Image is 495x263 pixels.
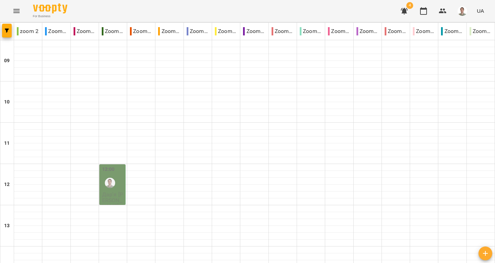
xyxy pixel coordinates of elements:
img: Андрій [105,178,115,188]
p: Zoom Катерина [215,27,237,35]
p: Zoom [PERSON_NAME] [385,27,407,35]
h6: 09 [4,57,10,65]
img: 08937551b77b2e829bc2e90478a9daa6.png [458,6,467,16]
span: For Business [33,14,67,19]
h6: 11 [4,140,10,147]
p: Zoom Марина [272,27,294,35]
p: Zoom Жюлі [158,27,180,35]
button: UA [474,4,487,17]
button: Menu [8,3,25,19]
p: Zoom Юлія [441,27,463,35]
h6: 12 [4,181,10,188]
p: Zoom [PERSON_NAME] [328,27,350,35]
p: Zoom Анастасія [74,27,96,35]
span: UA [477,7,484,14]
p: Zoom [PERSON_NAME] [413,27,435,35]
p: Zoom Юля [470,27,492,35]
span: 4 [406,2,413,9]
p: Zoom Катя [243,27,265,35]
img: Voopty Logo [33,3,67,13]
span: Дар'я [PERSON_NAME] [102,191,123,210]
h6: 13 [4,222,10,230]
p: Zoom [PERSON_NAME] [300,27,322,35]
p: Zoom Оксана [356,27,379,35]
p: Zoom Каріна [187,27,209,35]
h6: 10 [4,98,10,106]
p: Zoom Даніела [130,27,152,35]
p: Zoom Абігейл [45,27,67,35]
label: 12:00 [102,166,115,173]
p: zoom 2 [17,27,38,35]
p: Zoom [PERSON_NAME] [102,27,124,35]
button: Створити урок [478,246,492,260]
